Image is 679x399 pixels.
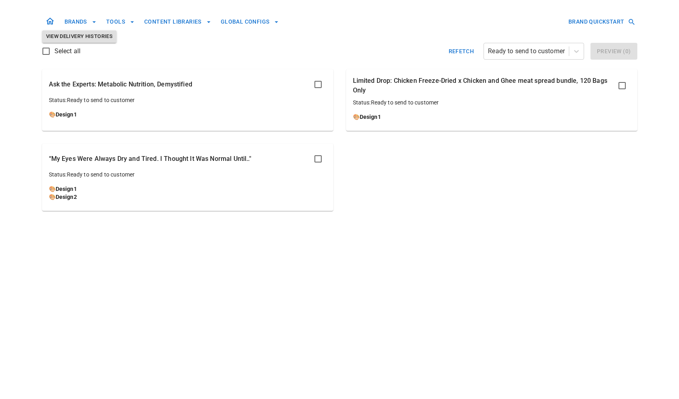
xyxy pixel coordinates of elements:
[56,111,77,118] a: Design1
[353,98,631,106] p: Status: Ready to send to customer
[360,114,381,120] a: Design1
[218,14,282,29] button: GLOBAL CONFIGS
[49,170,326,178] p: Status: Ready to send to customer
[49,80,192,89] p: Ask the Experts: Metabolic Nutrition, Demystified
[103,14,138,29] button: TOOLS
[42,30,117,43] button: View Delivery Histories
[56,186,77,192] a: Design1
[141,14,214,29] button: CONTENT LIBRARIES
[445,43,478,60] button: Refetch
[49,193,326,201] p: 🎨
[565,14,637,29] button: BRAND QUICKSTART
[49,154,251,164] p: “My Eyes Were Always Dry and Tired. I Thought It Was Normal Until.."
[61,14,100,29] button: BRANDS
[49,96,326,104] p: Status: Ready to send to customer
[49,110,326,118] p: 🎨
[56,194,77,200] a: Design2
[353,76,614,95] p: Limited Drop: Chicken Freeze‑Dried x Chicken and Ghee meat spread bundle, 120 Bags Only
[49,185,326,193] p: 🎨
[54,46,81,56] span: Select all
[353,113,631,121] p: 🎨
